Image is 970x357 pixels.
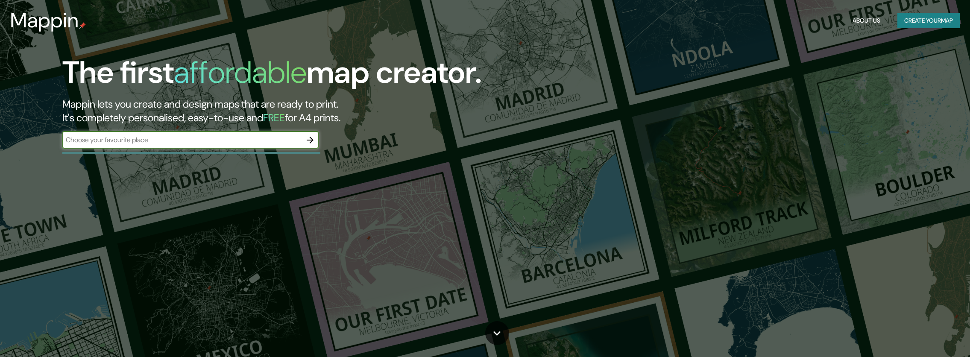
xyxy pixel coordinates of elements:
button: Create yourmap [897,13,960,29]
h2: Mappin lets you create and design maps that are ready to print. It's completely personalised, eas... [62,97,548,125]
h1: affordable [174,53,307,92]
input: Choose your favourite place [62,135,302,145]
iframe: Help widget launcher [894,324,961,348]
h1: The first map creator. [62,55,482,97]
img: mappin-pin [79,22,86,29]
h5: FREE [263,111,285,124]
button: About Us [849,13,884,29]
h3: Mappin [10,9,79,32]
